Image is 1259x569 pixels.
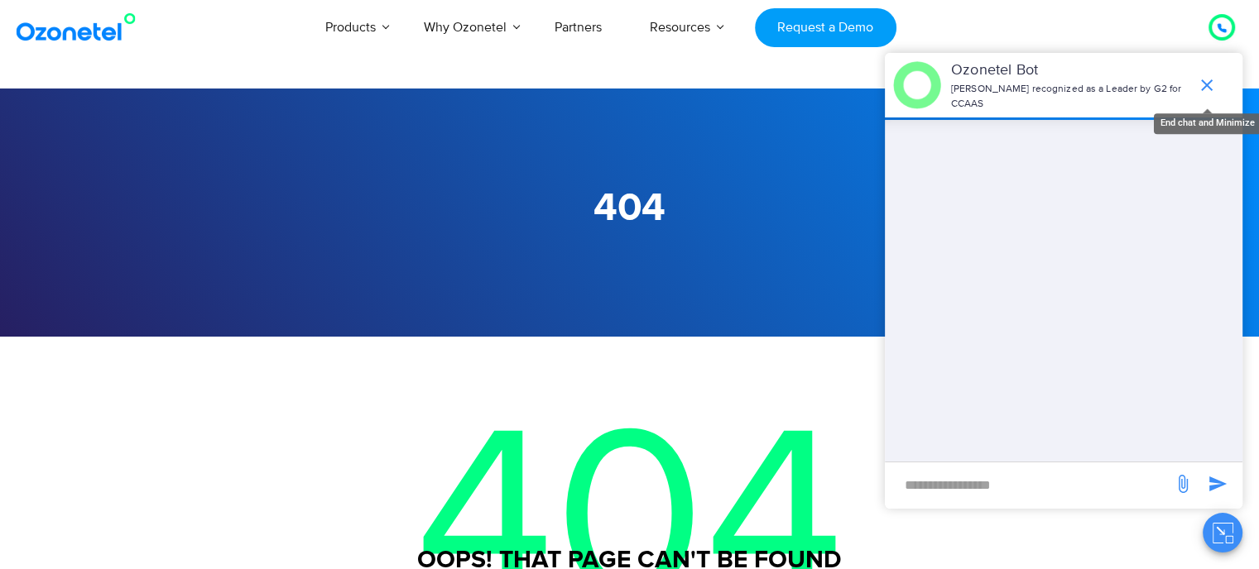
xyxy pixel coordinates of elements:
[893,471,1165,500] div: new-msg-input
[1201,467,1234,500] span: send message
[1166,467,1199,500] span: send message
[755,8,896,47] a: Request a Demo
[951,60,1189,82] p: Ozonetel Bot
[1190,69,1223,102] span: end chat or minimize
[893,61,941,109] img: header
[951,82,1189,112] p: [PERSON_NAME] recognized as a Leader by G2 for CCAAS
[113,186,1147,232] h1: 404
[1203,513,1242,552] button: Close chat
